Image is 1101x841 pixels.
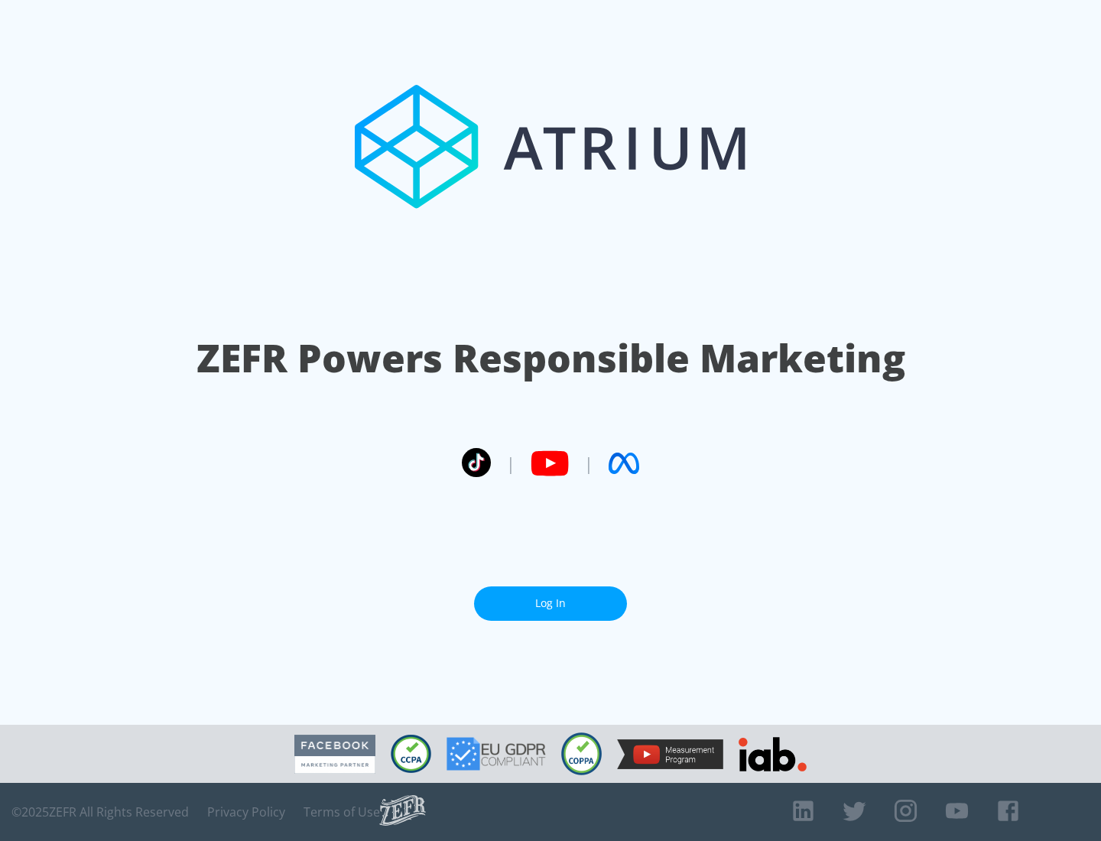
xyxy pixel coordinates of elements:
span: © 2025 ZEFR All Rights Reserved [11,804,189,820]
a: Terms of Use [304,804,380,820]
img: Facebook Marketing Partner [294,735,375,774]
h1: ZEFR Powers Responsible Marketing [196,332,905,385]
img: COPPA Compliant [561,732,602,775]
span: | [506,452,515,475]
a: Privacy Policy [207,804,285,820]
img: GDPR Compliant [447,737,546,771]
img: IAB [739,737,807,771]
span: | [584,452,593,475]
img: CCPA Compliant [391,735,431,773]
a: Log In [474,586,627,621]
img: YouTube Measurement Program [617,739,723,769]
